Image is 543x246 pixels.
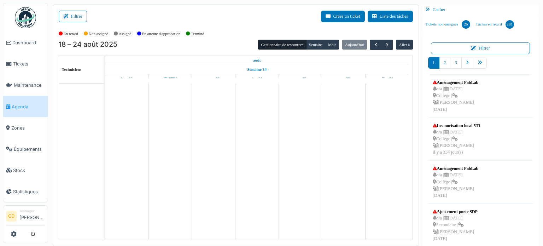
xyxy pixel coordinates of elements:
[89,31,108,37] label: Non assigné
[3,75,48,96] a: Maintenance
[142,31,180,37] label: En attente d'approbation
[13,188,45,195] span: Statistiques
[433,86,479,113] div: n/a | [DATE] Collège | [PERSON_NAME] [DATE]
[119,74,134,83] a: 18 août 2025
[422,15,473,34] a: Tickets non-assignés
[3,117,48,138] a: Zones
[12,39,45,46] span: Dashboard
[258,40,306,50] button: Gestionnaire de ressources
[428,57,439,69] a: 1
[59,40,117,49] h2: 18 – 24 août 2025
[381,40,393,50] button: Suivant
[433,129,481,156] div: n/a | [DATE] Collège | [PERSON_NAME] Il y a 334 jour(s)
[506,20,514,29] div: 281
[3,138,48,160] a: Équipements
[251,56,262,65] a: 18 août 2025
[3,160,48,181] a: Stock
[293,74,308,83] a: 22 août 2025
[431,164,480,201] a: Aménagement FabLab n/a |[DATE] Collège | [PERSON_NAME][DATE]
[119,31,132,37] label: Assigné
[368,11,413,22] button: Liste des tâches
[19,208,45,224] li: [PERSON_NAME]
[6,208,45,225] a: CD Manager[PERSON_NAME]
[439,57,450,69] a: 2
[396,40,413,50] button: Aller à
[191,31,204,37] label: Terminé
[59,11,87,22] button: Filtrer
[379,74,395,83] a: 24 août 2025
[433,208,478,215] div: Ajustement porte SDP
[246,65,268,74] a: Semaine 34
[250,74,264,83] a: 21 août 2025
[19,208,45,214] div: Manager
[13,167,45,174] span: Stock
[450,57,461,69] a: 3
[433,79,479,86] div: Aménagement FabLab
[13,61,45,67] span: Tickets
[428,57,533,74] nav: pager
[3,32,48,53] a: Dashboard
[14,82,45,88] span: Maintenance
[15,7,36,28] img: Badge_color-CXgf-gQk.svg
[12,103,45,110] span: Agenda
[6,211,17,222] li: CD
[462,20,470,29] div: 26
[162,74,179,83] a: 19 août 2025
[431,78,480,115] a: Aménagement FabLab n/a |[DATE] Collège | [PERSON_NAME][DATE]
[11,125,45,131] span: Zones
[206,74,222,83] a: 20 août 2025
[370,40,381,50] button: Précédent
[431,121,483,158] a: Insonorisation local 5T1 n/a |[DATE] Collège | [PERSON_NAME]Il y a 334 jour(s)
[62,67,82,71] span: Techniciens
[64,31,78,37] label: En retard
[306,40,326,50] button: Semaine
[325,40,339,50] button: Mois
[431,207,479,244] a: Ajustement porte SDP n/a |[DATE] Secondaire | [PERSON_NAME][DATE]
[433,122,481,129] div: Insonorisation local 5T1
[321,11,365,22] button: Créer un ticket
[3,53,48,75] a: Tickets
[433,172,479,199] div: n/a | [DATE] Collège | [PERSON_NAME] [DATE]
[433,215,478,242] div: n/a | [DATE] Secondaire | [PERSON_NAME] [DATE]
[433,165,479,172] div: Aménagement FabLab
[335,74,352,83] a: 23 août 2025
[431,42,530,54] button: Filtrer
[422,5,539,15] div: Cacher
[473,15,517,34] a: Tâches en retard
[3,96,48,117] a: Agenda
[3,181,48,202] a: Statistiques
[14,146,45,153] span: Équipements
[342,40,367,50] button: Aujourd'hui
